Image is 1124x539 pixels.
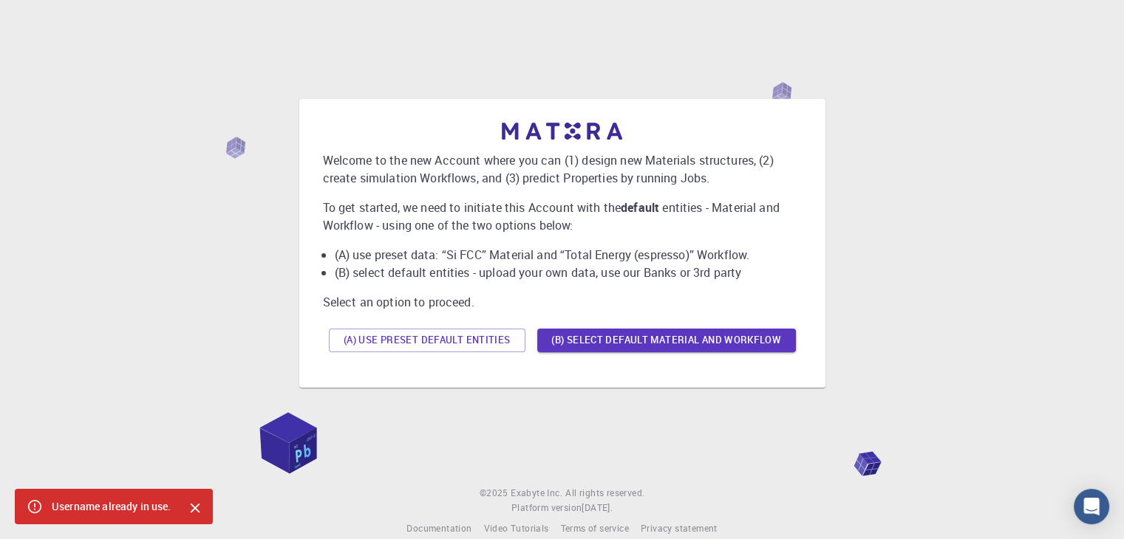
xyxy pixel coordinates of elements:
button: (A) Use preset default entities [329,329,525,352]
span: Video Tutorials [483,522,548,534]
a: Documentation [406,521,471,536]
img: logo [502,123,623,140]
a: Terms of service [560,521,628,536]
span: Platform version [511,501,582,515]
a: Privacy statement [641,521,718,536]
li: (A) use preset data: “Si FCC” Material and “Total Energy (espresso)” Workflow. [335,246,802,264]
span: Exabyte Inc. [511,487,562,498]
span: © 2025 [480,486,511,501]
span: All rights reserved. [565,486,644,501]
div: Username already in use. [52,493,171,520]
li: (B) select default entities - upload your own data, use our Banks or 3rd party [335,264,802,281]
button: Close [183,496,207,520]
p: To get started, we need to initiate this Account with the entities - Material and Workflow - usin... [323,199,802,234]
span: Terms of service [560,522,628,534]
span: Privacy statement [641,522,718,534]
p: Select an option to proceed. [323,293,802,311]
a: [DATE]. [582,501,613,515]
span: Documentation [406,522,471,534]
p: Welcome to the new Account where you can (1) design new Materials structures, (2) create simulati... [323,151,802,187]
span: [DATE] . [582,501,613,513]
div: Open Intercom Messenger [1074,489,1109,524]
b: default [621,199,659,216]
a: Exabyte Inc. [511,486,562,501]
a: Video Tutorials [483,521,548,536]
button: (B) Select default material and workflow [537,329,796,352]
